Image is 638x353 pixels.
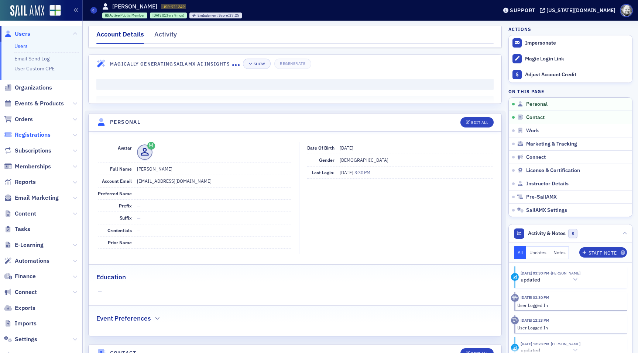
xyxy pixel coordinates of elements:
dd: [EMAIL_ADDRESS][DOMAIN_NAME] [137,175,291,187]
span: — [137,227,141,233]
a: Email Marketing [4,194,59,202]
span: Events & Products [15,99,64,108]
span: Profile [620,4,633,17]
span: Pre-SailAMX [526,194,557,200]
button: Regenerate [274,59,311,69]
time: 8/25/2025 12:23 PM [521,341,549,346]
span: Connect [526,154,546,161]
span: Account Email [102,178,132,184]
span: Prefix [119,203,132,209]
span: Prior Name [108,240,132,245]
a: Imports [4,319,37,328]
span: Finance [15,272,36,280]
div: User Logged In [517,302,622,308]
div: Activity [511,294,519,302]
span: Reports [15,178,36,186]
a: Settings [4,335,37,343]
div: Magic Login Link [525,56,628,62]
span: [DATE] [340,145,353,151]
span: Exports [15,304,35,312]
a: Users [14,43,28,49]
span: Activity & Notes [528,230,566,237]
span: Avatar [118,145,132,151]
div: Account Details [96,29,144,44]
a: Tasks [4,225,30,233]
span: Work [526,127,539,134]
span: Content [15,210,36,218]
span: Users [15,30,30,38]
span: 0 [568,229,577,238]
div: Update [511,344,519,352]
div: Engagement Score: 27.25 [189,13,242,18]
button: [US_STATE][DOMAIN_NAME] [540,8,618,13]
span: Public Member [120,13,145,18]
span: — [137,240,141,245]
a: View Homepage [44,5,61,17]
a: Active Public Member [105,13,145,18]
a: Finance [4,272,36,280]
span: Automations [15,257,49,265]
span: Gender [319,157,335,163]
div: Show [254,62,265,66]
a: Registrations [4,131,51,139]
span: Active [109,13,120,18]
span: Registrations [15,131,51,139]
span: Memberships [15,162,51,171]
span: [DATE] [340,169,354,175]
span: Date of Birth [307,145,335,151]
a: E-Learning [4,241,44,249]
span: Heath Carter [549,270,580,276]
div: Activity [511,317,519,324]
span: Heath Carter [549,341,580,346]
span: SailAMX Settings [526,207,567,214]
span: Last Login: [312,169,335,175]
span: E-Learning [15,241,44,249]
h1: [PERSON_NAME] [112,3,157,11]
a: Email Send Log [14,55,49,62]
span: 3:30 PM [354,169,370,175]
button: Impersonate [525,40,556,46]
div: Edit All [471,120,488,125]
span: Credentials [107,227,132,233]
img: SailAMX [10,5,44,17]
span: Organizations [15,84,52,92]
span: Personal [526,101,548,108]
span: Imports [15,319,37,328]
div: Staff Note [589,251,617,255]
a: Automations [4,257,49,265]
a: Organizations [4,84,52,92]
dd: [DEMOGRAPHIC_DATA] [340,154,493,166]
time: 8/25/2025 12:23 PM [521,318,549,323]
a: User Custom CPE [14,65,55,72]
div: Adjust Account Credit [525,71,628,78]
h5: updated [521,277,540,283]
div: Support [510,7,535,14]
span: Subscriptions [15,147,51,155]
button: All [514,246,526,259]
span: Instructor Details [526,181,569,187]
div: 27.25 [198,14,240,18]
span: — [137,203,141,209]
a: Adjust Account Credit [509,67,632,83]
a: Content [4,210,36,218]
span: License & Certification [526,167,580,174]
h2: Education [96,272,126,282]
span: Tasks [15,225,30,233]
a: Subscriptions [4,147,51,155]
span: — [137,191,141,196]
span: Preferred Name [98,191,132,196]
button: Edit All [460,117,494,127]
a: Memberships [4,162,51,171]
button: Updates [526,246,550,259]
span: Connect [15,288,37,296]
span: Settings [15,335,37,343]
h4: On this page [508,88,632,95]
button: Show [243,59,271,69]
a: Events & Products [4,99,64,108]
a: Connect [4,288,37,296]
div: [US_STATE][DOMAIN_NAME] [546,7,615,14]
div: Active: Active: Public Member [102,13,148,18]
button: Notes [550,246,569,259]
h4: Magically Generating SailAMX AI Insights [110,60,232,67]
